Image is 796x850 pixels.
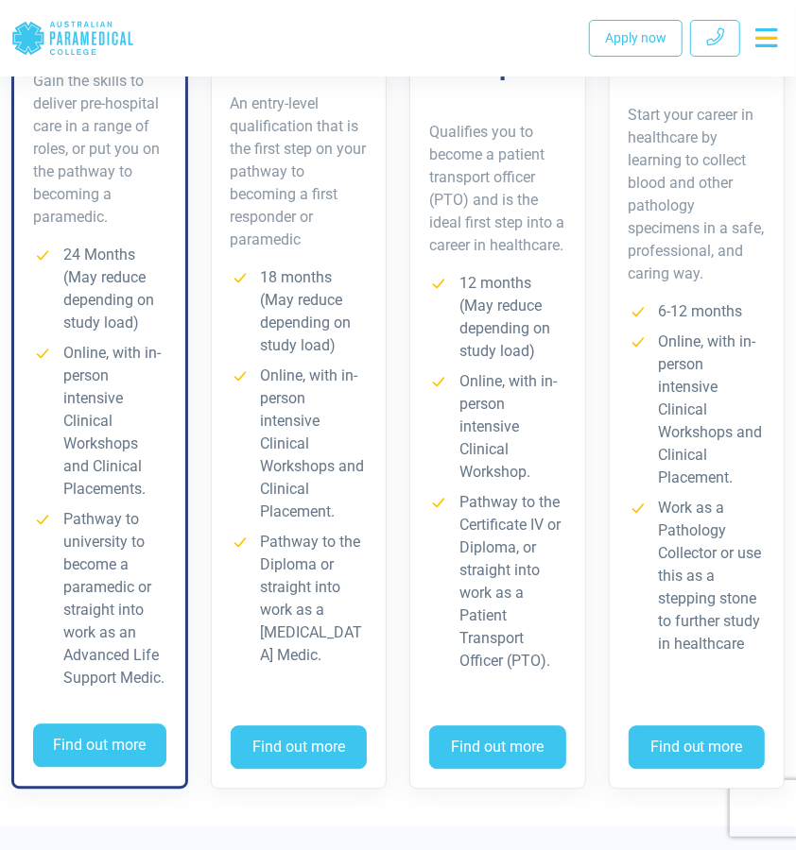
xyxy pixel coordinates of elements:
button: Find out more [231,725,368,769]
li: 6-12 months [629,300,766,323]
li: Online, with in-person intensive Clinical Workshops and Clinical Placement. [629,331,766,489]
button: Find out more [429,725,566,769]
li: 12 months (May reduce depending on study load) [429,272,566,363]
p: Gain the skills to deliver pre-hospital care in a range of roles, or put you on the pathway to be... [33,70,166,229]
li: Online, with in-person intensive Clinical Workshop. [429,370,566,484]
li: Pathway to university to become a paramedic or straight into work as an Advanced Life Support Medic. [33,508,166,689]
p: Start your career in healthcare by learning to collect blood and other pathology specimens in a s... [629,104,766,285]
button: Find out more [33,723,166,767]
p: Qualifies you to become a patient transport officer (PTO) and is the ideal first step into a care... [429,121,566,257]
li: Online, with in-person intensive Clinical Workshops and Clinical Placement. [231,365,368,523]
li: Online, with in-person intensive Clinical Workshops and Clinical Placements. [33,342,166,501]
li: Pathway to the Certificate IV or Diploma, or straight into work as a Patient Transport Officer (P... [429,491,566,672]
li: Pathway to the Diploma or straight into work as a [MEDICAL_DATA] Medic. [231,531,368,667]
li: 24 Months (May reduce depending on study load) [33,244,166,334]
p: An entry-level qualification that is the first step on your pathway to becoming a first responder... [231,93,368,251]
li: Work as a Pathology Collector or use this as a stepping stone to further study in healthcare [629,497,766,655]
li: 18 months (May reduce depending on study load) [231,266,368,357]
button: Find out more [629,725,766,769]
